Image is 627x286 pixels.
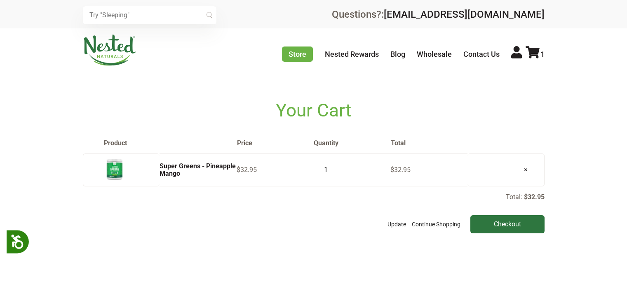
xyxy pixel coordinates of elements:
a: Contact Us [463,50,500,58]
a: Store [282,47,313,62]
input: Try "Sleeping" [83,6,216,24]
img: Super Greens - Pineapple Mango - 30 Servings [104,157,125,181]
a: Blog [390,50,405,58]
th: Price [237,139,314,147]
span: $32.95 [390,166,411,174]
a: [EMAIL_ADDRESS][DOMAIN_NAME] [384,9,545,20]
span: $32.95 [237,166,257,174]
a: Wholesale [417,50,452,58]
a: Nested Rewards [325,50,379,58]
th: Total [390,139,467,147]
a: × [517,159,534,180]
a: 1 [526,50,545,58]
h1: Your Cart [83,100,545,121]
div: Questions?: [332,9,545,19]
span: 1 [540,50,545,58]
input: Checkout [470,215,545,233]
img: Nested Naturals [83,35,136,66]
a: Super Greens - Pineapple Mango [160,162,236,177]
p: $32.95 [524,193,545,201]
th: Product [83,139,237,147]
button: Update [385,215,408,233]
th: Quantity [313,139,390,147]
a: Continue Shopping [410,215,463,233]
div: Total: [83,193,545,233]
